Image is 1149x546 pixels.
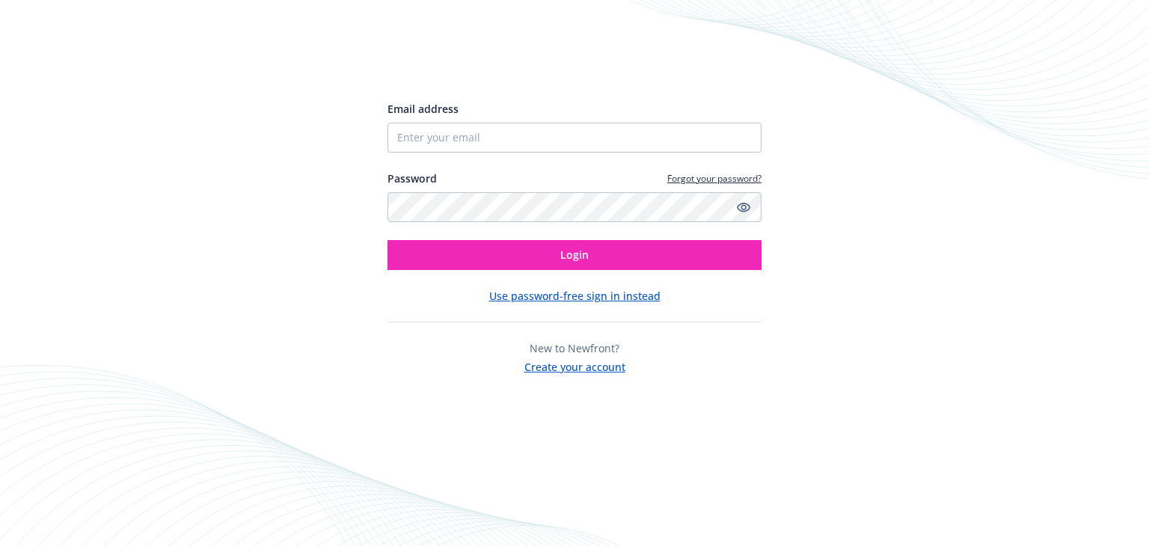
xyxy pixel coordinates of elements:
button: Login [387,240,762,270]
span: Email address [387,102,459,116]
button: Use password-free sign in instead [489,288,661,304]
img: Newfront logo [387,47,529,73]
input: Enter your email [387,123,762,153]
button: Create your account [524,356,625,375]
input: Enter your password [387,192,762,222]
a: Show password [735,198,753,216]
span: Login [560,248,589,262]
span: New to Newfront? [530,341,619,355]
a: Forgot your password? [667,172,762,185]
label: Password [387,171,437,186]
